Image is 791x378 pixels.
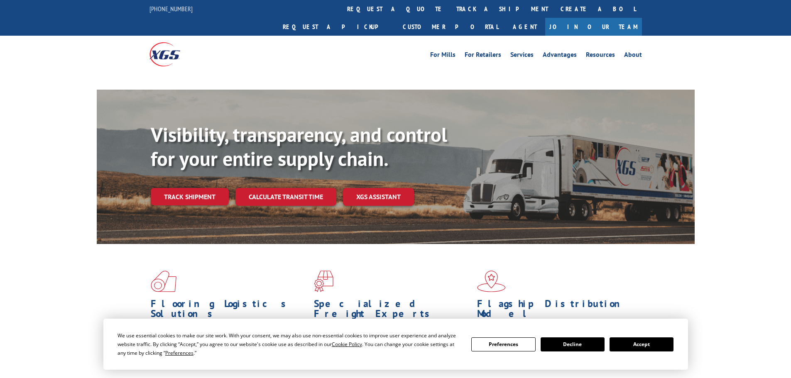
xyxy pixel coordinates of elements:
[151,299,308,323] h1: Flooring Logistics Solutions
[541,337,605,351] button: Decline
[430,51,455,61] a: For Mills
[504,18,545,36] a: Agent
[465,51,501,61] a: For Retailers
[151,188,229,205] a: Track shipment
[477,299,634,323] h1: Flagship Distribution Model
[314,271,333,292] img: xgs-icon-focused-on-flooring-red
[624,51,642,61] a: About
[103,319,688,370] div: Cookie Consent Prompt
[471,337,535,351] button: Preferences
[397,18,504,36] a: Customer Portal
[235,188,336,206] a: Calculate transit time
[477,271,506,292] img: xgs-icon-flagship-distribution-model-red
[543,51,577,61] a: Advantages
[151,271,176,292] img: xgs-icon-total-supply-chain-intelligence-red
[343,188,414,206] a: XGS ASSISTANT
[165,349,193,356] span: Preferences
[151,122,447,171] b: Visibility, transparency, and control for your entire supply chain.
[332,341,362,348] span: Cookie Policy
[510,51,534,61] a: Services
[314,299,471,323] h1: Specialized Freight Experts
[610,337,673,351] button: Accept
[277,18,397,36] a: Request a pickup
[545,18,642,36] a: Join Our Team
[149,5,193,13] a: [PHONE_NUMBER]
[586,51,615,61] a: Resources
[118,331,461,357] div: We use essential cookies to make our site work. With your consent, we may also use non-essential ...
